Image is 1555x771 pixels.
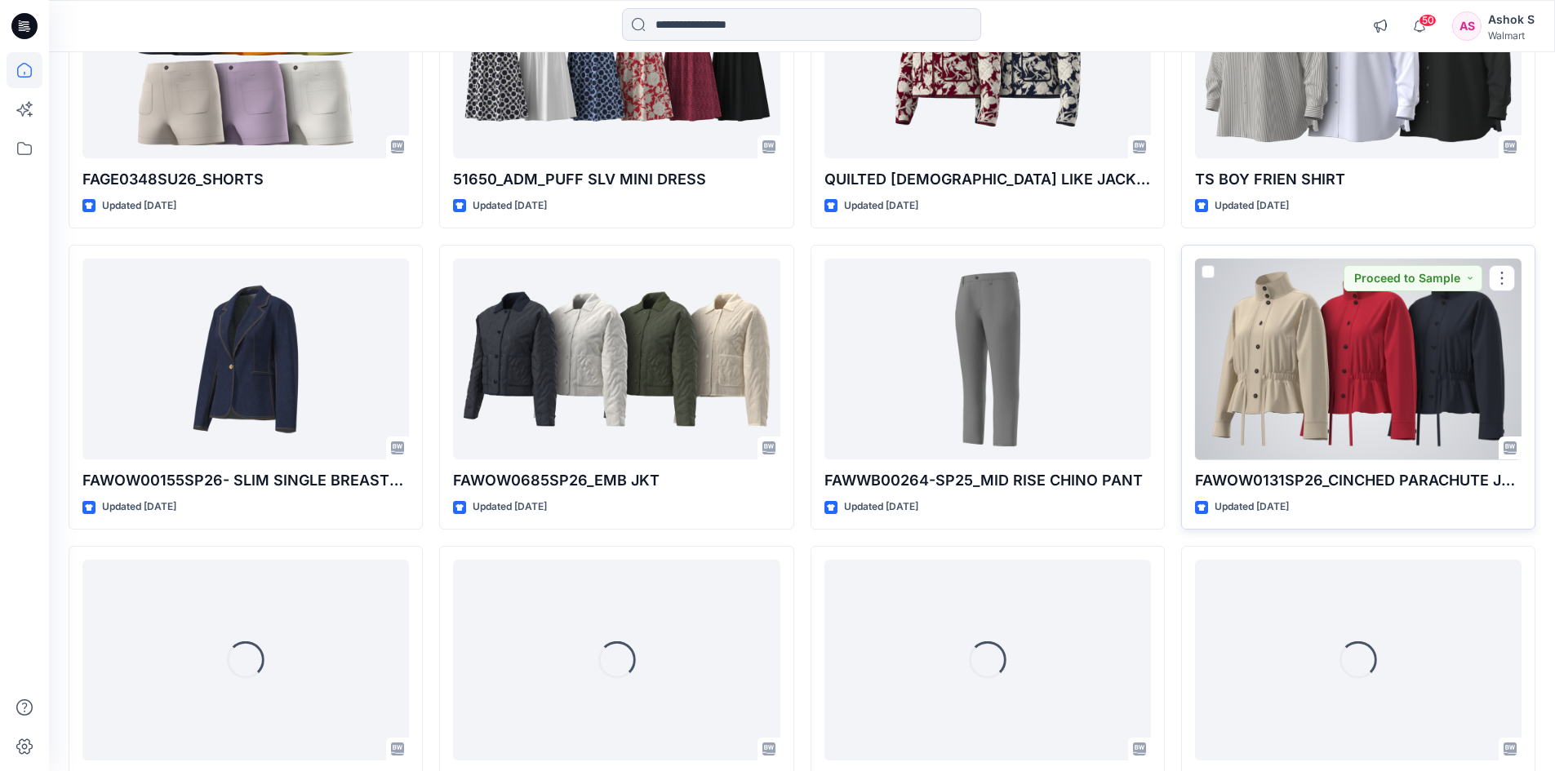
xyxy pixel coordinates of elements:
div: Ashok S [1488,10,1535,29]
span: 50 [1419,14,1437,27]
a: FAWOW00155SP26- SLIM SINGLE BREASTED BLAZER [82,259,409,460]
p: 51650_ADM_PUFF SLV MINI DRESS [453,168,780,191]
p: Updated [DATE] [102,197,176,215]
a: FAWOW0685SP26_EMB JKT [453,259,780,460]
p: Updated [DATE] [1215,498,1289,516]
p: QUILTED [DEMOGRAPHIC_DATA] LIKE JACKET [824,168,1151,191]
p: FAGE0348SU26_SHORTS [82,168,409,191]
p: Updated [DATE] [473,498,547,516]
p: FAWWB00264-SP25_MID RISE CHINO PANT [824,469,1151,492]
p: Updated [DATE] [844,197,918,215]
a: FAWOW0131SP26_CINCHED PARACHUTE JACKET [1195,259,1522,460]
p: FAWOW0685SP26_EMB JKT [453,469,780,492]
p: FAWOW0131SP26_CINCHED PARACHUTE JACKET [1195,469,1522,492]
a: FAWWB00264-SP25_MID RISE CHINO PANT [824,259,1151,460]
div: Walmart [1488,29,1535,42]
p: Updated [DATE] [844,498,918,516]
p: TS BOY FRIEN SHIRT [1195,168,1522,191]
p: Updated [DATE] [1215,197,1289,215]
div: AS [1452,11,1482,41]
p: Updated [DATE] [473,197,547,215]
p: Updated [DATE] [102,498,176,516]
p: FAWOW00155SP26- SLIM SINGLE BREASTED BLAZER [82,469,409,492]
